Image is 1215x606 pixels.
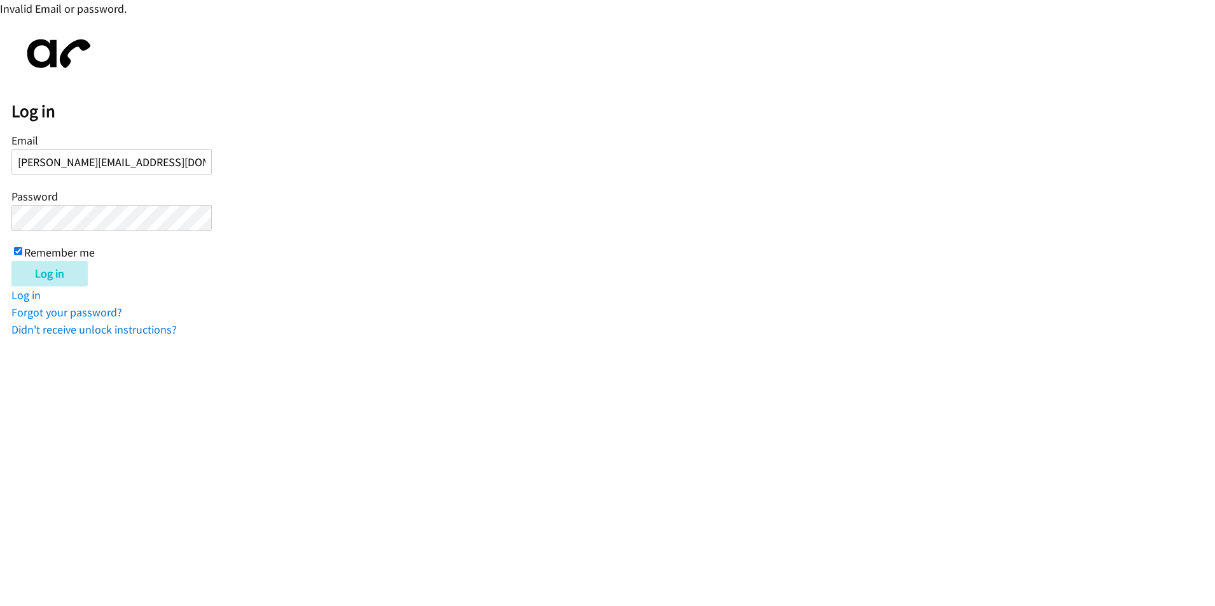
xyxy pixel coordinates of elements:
[11,133,38,148] label: Email
[11,305,122,320] a: Forgot your password?
[11,29,101,79] img: aphone-8a226864a2ddd6a5e75d1ebefc011f4aa8f32683c2d82f3fb0802fe031f96514.svg
[11,261,88,286] input: Log in
[11,288,41,302] a: Log in
[11,189,58,204] label: Password
[24,245,95,260] label: Remember me
[11,101,1215,122] h2: Log in
[11,322,177,337] a: Didn't receive unlock instructions?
